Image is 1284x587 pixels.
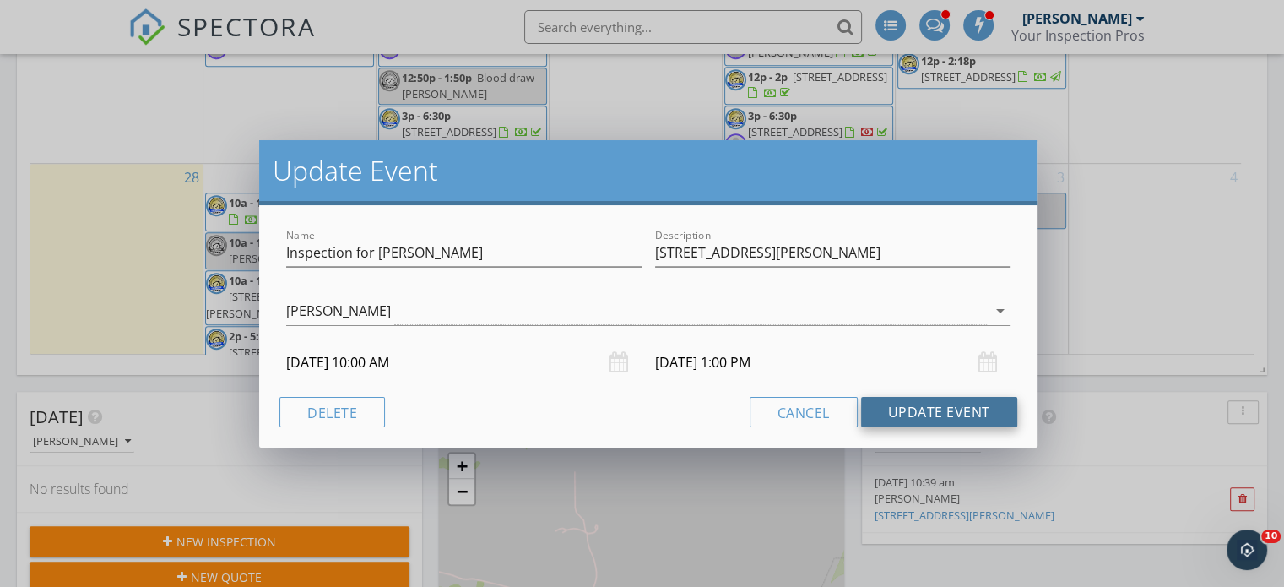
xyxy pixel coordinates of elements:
iframe: Intercom live chat [1227,530,1267,570]
div: [PERSON_NAME] [286,303,391,318]
span: 10 [1261,530,1281,543]
h2: Update Event [273,154,1024,188]
input: Select date [286,342,642,383]
button: Update Event [861,397,1017,427]
i: arrow_drop_down [990,301,1010,321]
button: Delete [279,397,385,427]
input: Select date [655,342,1010,383]
button: Cancel [750,397,858,427]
